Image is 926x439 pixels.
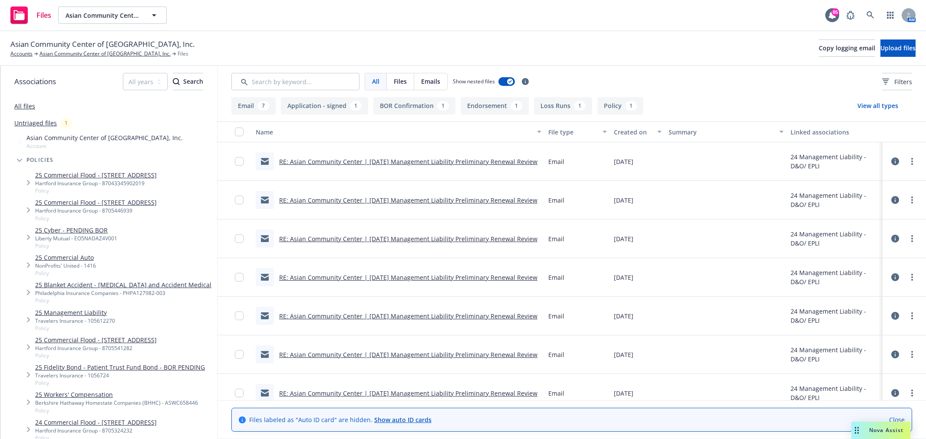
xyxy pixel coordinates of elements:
[35,289,211,297] div: Philadelphia Insurance Companies - PHPA127982-003
[26,133,183,142] span: Asian Community Center of [GEOGRAPHIC_DATA], Inc.
[35,297,211,304] span: Policy
[791,268,879,286] div: 24 Management Liability - D&O/ EPLI
[14,76,56,87] span: Associations
[880,44,916,52] span: Upload files
[421,77,440,86] span: Emails
[907,349,917,360] a: more
[281,97,368,115] button: Application - signed
[35,352,157,359] span: Policy
[14,102,35,110] a: All files
[35,308,115,317] a: 25 Management Liability
[231,97,276,115] button: Email
[252,121,545,142] button: Name
[35,390,198,399] a: 25 Workers' Compensation
[882,7,899,24] a: Switch app
[35,187,157,194] span: Policy
[35,418,157,427] a: 24 Commercial Flood - [STREET_ADDRESS]
[35,427,157,434] div: Hartford Insurance Group - 8705324232
[35,170,157,180] a: 25 Commercial Flood - [STREET_ADDRESS]
[372,77,379,86] span: All
[787,121,883,142] button: Linked associations
[10,50,33,58] a: Accounts
[35,242,117,249] span: Policy
[851,422,862,439] div: Drag to move
[461,97,529,115] button: Endorsement
[235,311,244,320] input: Toggle Row Selected
[35,269,96,277] span: Policy
[791,229,879,248] div: 24 Management Liability - D&O/ EPLI
[548,157,564,166] span: Email
[453,78,495,85] span: Show nested files
[249,415,432,424] span: Files labeled as "Auto ID card" are hidden.
[614,234,633,243] span: [DATE]
[894,77,912,86] span: Filters
[235,157,244,166] input: Toggle Row Selected
[35,344,157,352] div: Hartford Insurance Group - 8705541282
[548,196,564,205] span: Email
[907,233,917,244] a: more
[35,280,211,289] a: 25 Blanket Accident - [MEDICAL_DATA] and Accident Medical
[374,416,432,424] a: Show auto ID cards
[279,157,537,166] a: RE: Asian Community Center | [DATE] Management Liability Preliminary Renewal Review
[35,215,157,222] span: Policy
[66,11,141,20] span: Asian Community Center of [GEOGRAPHIC_DATA], Inc.
[791,307,879,325] div: 24 Management Liability - D&O/ EPLI
[548,128,597,137] div: File type
[35,207,157,214] div: Hartford Insurance Group - 8705446939
[279,312,537,320] a: RE: Asian Community Center | [DATE] Management Liability Preliminary Renewal Review
[279,351,537,359] a: RE: Asian Community Center | [DATE] Management Liability Preliminary Renewal Review
[545,121,610,142] button: File type
[862,7,879,24] a: Search
[907,311,917,321] a: more
[35,226,117,235] a: 25 Cyber - PENDING BOR
[26,157,54,163] span: Policies
[14,118,57,128] a: Untriaged files
[548,234,564,243] span: Email
[844,97,912,115] button: View all types
[907,195,917,205] a: more
[235,128,244,136] input: Select all
[882,73,912,90] button: Filters
[614,157,633,166] span: [DATE]
[36,12,51,19] span: Files
[10,39,194,50] span: Asian Community Center of [GEOGRAPHIC_DATA], Inc.
[889,415,905,424] a: Close
[819,39,875,57] button: Copy logging email
[869,426,903,434] span: Nova Assist
[511,101,522,111] div: 1
[625,101,637,111] div: 1
[791,152,879,170] div: 24 Management Liability - D&O/ EPLI
[880,39,916,57] button: Upload files
[907,156,917,167] a: more
[35,180,157,187] div: Hartford Insurance Group - 87043345902019
[534,97,592,115] button: Loss Runs
[235,196,244,204] input: Toggle Row Selected
[791,128,879,137] div: Linked associations
[614,273,633,282] span: [DATE]
[35,379,205,387] span: Policy
[173,73,203,90] div: Search
[279,235,537,243] a: RE: Asian Community Center | [DATE] Management Liability Preliminary Renewal Review
[235,234,244,243] input: Toggle Row Selected
[178,50,188,58] span: Files
[35,253,96,262] a: 25 Commercial Auto
[842,7,859,24] a: Report a Bug
[907,272,917,282] a: more
[60,118,72,128] div: 1
[791,345,879,364] div: 24 Management Liability - D&O/ EPLI
[437,101,449,111] div: 1
[373,97,455,115] button: BOR Confirmation
[548,311,564,321] span: Email
[614,196,633,205] span: [DATE]
[35,235,117,242] div: Liberty Mutual - EO5NADAZ4V001
[279,273,537,282] a: RE: Asian Community Center | [DATE] Management Liability Preliminary Renewal Review
[907,388,917,398] a: more
[173,73,203,90] button: SearchSearch
[279,389,537,397] a: RE: Asian Community Center | [DATE] Management Liability Preliminary Renewal Review
[791,191,879,209] div: 24 Management Liability - D&O/ EPLI
[831,8,839,16] div: 85
[235,273,244,282] input: Toggle Row Selected
[614,389,633,398] span: [DATE]
[257,101,269,111] div: 7
[548,350,564,359] span: Email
